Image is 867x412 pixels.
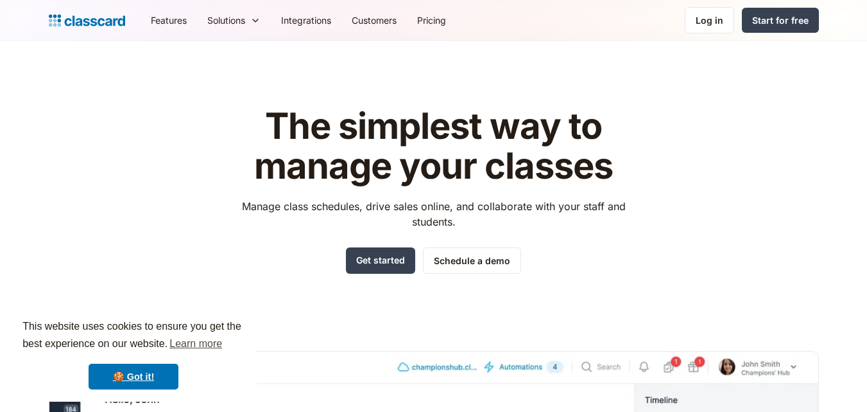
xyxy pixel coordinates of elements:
a: Integrations [271,6,341,35]
a: learn more about cookies [167,334,224,354]
a: Get started [346,247,415,274]
a: Schedule a demo [423,247,521,274]
div: Solutions [207,13,245,27]
a: Pricing [407,6,456,35]
a: Log in [685,7,734,33]
a: Customers [341,6,407,35]
div: Log in [696,13,723,27]
p: Manage class schedules, drive sales online, and collaborate with your staff and students. [230,199,637,229]
div: Solutions [197,6,271,35]
a: dismiss cookie message [89,364,178,390]
a: home [49,12,125,30]
div: cookieconsent [10,307,257,402]
h1: The simplest way to manage your classes [230,107,637,186]
a: Start for free [742,8,819,33]
a: Features [141,6,197,35]
span: This website uses cookies to ensure you get the best experience on our website. [22,319,245,354]
div: Start for free [752,13,809,27]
